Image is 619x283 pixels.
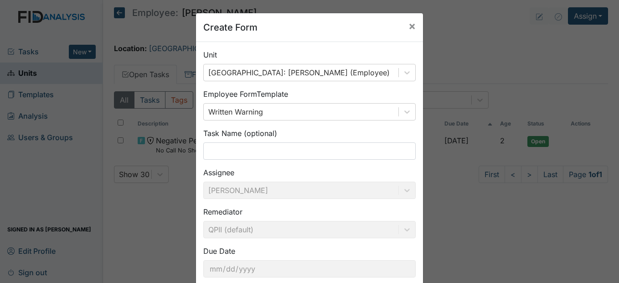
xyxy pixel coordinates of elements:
button: Close [401,13,423,39]
div: [GEOGRAPHIC_DATA]: [PERSON_NAME] (Employee) [208,67,390,78]
label: Due Date [203,246,235,257]
div: Written Warning [208,106,263,117]
label: Assignee [203,167,234,178]
label: Task Name (optional) [203,128,277,139]
label: Employee Form Template [203,89,288,100]
h5: Create Form [203,21,258,34]
label: Remediator [203,206,242,217]
span: × [408,19,416,32]
label: Unit [203,49,217,60]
